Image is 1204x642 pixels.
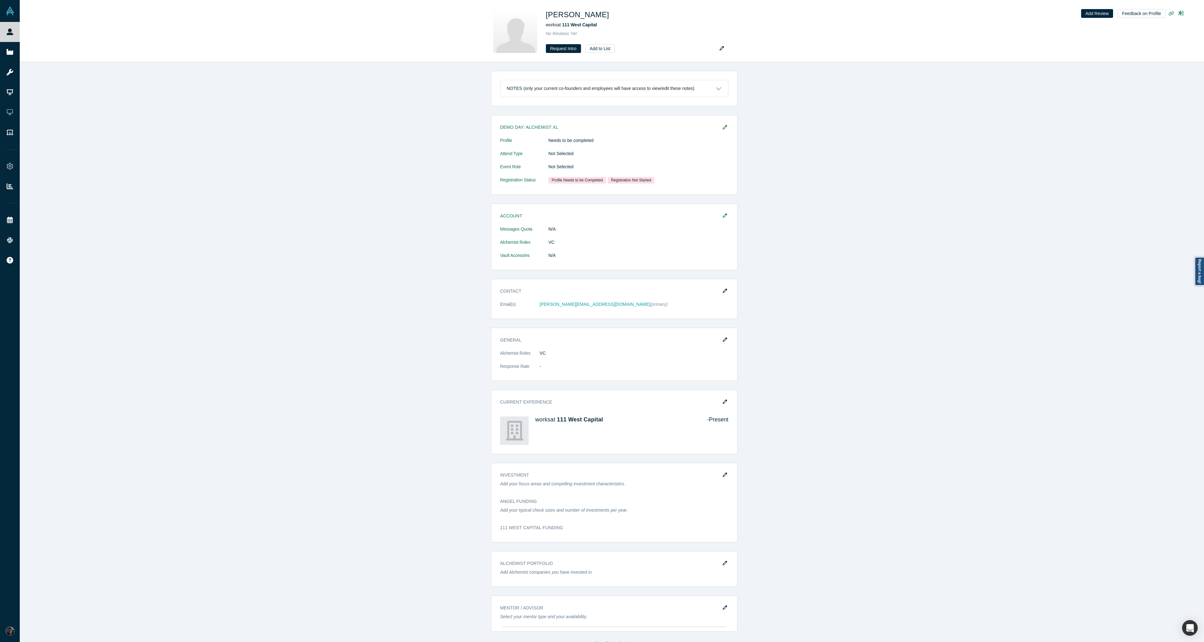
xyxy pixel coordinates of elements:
h4: works at [535,416,698,423]
p: (only your current co-founders and employees will have access to view/edit these notes) [523,86,694,91]
button: Feedback on Profile [1117,9,1165,18]
dd: N/A [548,252,728,259]
button: Notes (only your current co-founders and employees will have access to view/edit these notes) [500,80,728,97]
a: 111 West Capital [557,416,603,423]
dt: Email(s) [500,301,540,314]
dt: Registration Status [500,177,548,190]
h3: Contact [500,288,720,295]
span: Registration Not Started [608,177,654,184]
dd: VC [548,239,728,246]
dd: Not Selected [548,164,728,170]
button: Add Review [1081,9,1113,18]
dt: Event Role [500,164,548,177]
dd: N/A [548,226,728,232]
dt: Vault Access/es [500,252,548,265]
dt: Messages Quota [500,226,548,239]
dt: Alchemist Roles [500,350,540,363]
dd: Needs to be completed [548,137,728,144]
h3: 111 West Capital funding [500,525,720,531]
h3: Investment [500,472,720,478]
span: (primary) [650,302,668,307]
img: Andrew Brooks's Profile Image [493,9,537,53]
h1: [PERSON_NAME] [546,9,609,20]
dt: Response Rate [500,363,540,376]
h3: Alchemist Portfolio [500,560,720,567]
a: [PERSON_NAME][EMAIL_ADDRESS][DOMAIN_NAME] [540,302,650,307]
dd: VC [540,350,728,357]
button: Add to List [585,44,615,53]
h3: Account [500,213,720,219]
img: 111 West Capital's Logo [500,416,529,445]
p: Add your typical check sizes and number of investments per year. [500,507,728,514]
dt: Alchemist Roles [500,239,548,252]
h3: Mentor / Advisor [500,605,720,611]
img: Alchemist Vault Logo [6,7,14,15]
dd: - [540,363,728,370]
h3: Angel Funding [500,498,720,505]
h3: General [500,337,720,343]
div: - Present [698,416,728,445]
p: Add Alchemist companies you have invested in. [500,569,728,576]
span: Profile Needs to be Completed [548,177,606,184]
h3: Notes [507,85,522,92]
button: Request Intro [546,44,581,53]
dt: Attend Type [500,150,548,164]
img: Rami Chousein's Account [6,627,14,635]
a: 111 West Capital [562,22,597,27]
h3: Demo Day: Alchemist XL [500,124,720,131]
span: works at [546,22,597,27]
dd: Not Selected [548,150,728,157]
p: Select your mentor type and your availability. [500,613,728,620]
h3: Current Experience [500,399,720,405]
span: No Reviews Yet [546,31,577,36]
dt: Profile [500,137,548,150]
a: Report a bug! [1195,257,1204,286]
p: Add your focus areas and compelling investment characteristics. [500,481,728,487]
